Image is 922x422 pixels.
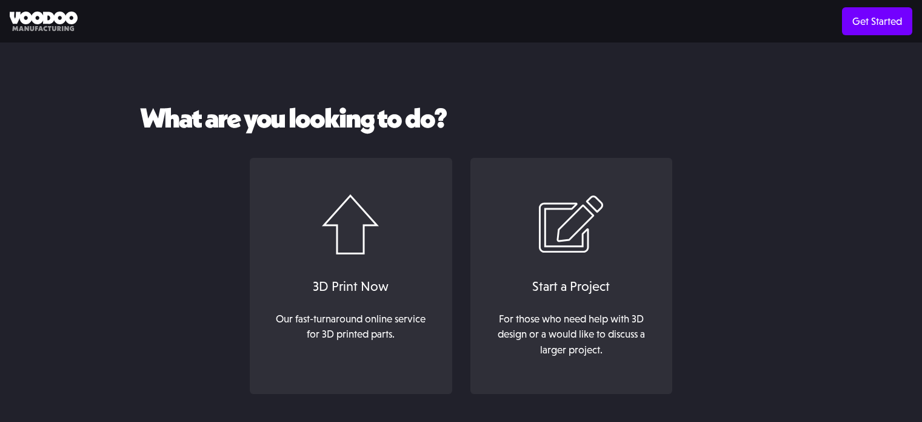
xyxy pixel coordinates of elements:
[483,276,660,296] div: Start a Project
[10,12,78,32] img: Voodoo Manufacturing logo
[489,311,653,358] div: For those who need help with 3D design or a would like to discuss a larger project.
[250,158,452,395] a: 3D Print NowOur fast-turnaround online service for 3D printed parts.‍
[842,7,912,35] a: Get Started
[262,276,439,296] div: 3D Print Now
[269,311,433,358] div: Our fast-turnaround online service for 3D printed parts. ‍
[470,158,672,395] a: Start a ProjectFor those who need help with 3D design or a would like to discuss a larger project.
[140,103,783,134] h2: What are you looking to do?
